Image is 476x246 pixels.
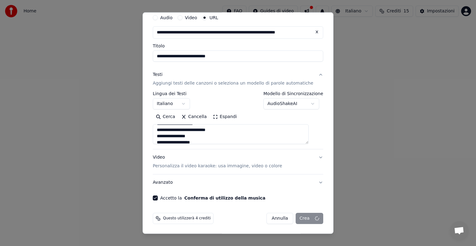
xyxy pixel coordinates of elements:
[267,213,293,224] button: Annulla
[153,72,162,78] div: Testi
[153,44,323,48] label: Titolo
[153,149,323,174] button: VideoPersonalizza il video karaoke: usa immagine, video o colore
[210,112,240,122] button: Espandi
[163,216,211,221] span: Questo utilizzerà 4 crediti
[263,91,323,96] label: Modello di Sincronizzazione
[184,196,266,200] button: Accetto la
[153,154,282,169] div: Video
[160,15,173,20] label: Audio
[185,15,197,20] label: Video
[153,163,282,169] p: Personalizza il video karaoke: usa immagine, video o colore
[178,112,210,122] button: Cancella
[153,91,190,96] label: Lingua dei Testi
[153,91,323,149] div: TestiAggiungi testi delle canzoni o seleziona un modello di parole automatiche
[153,174,323,191] button: Avanzato
[153,67,323,91] button: TestiAggiungi testi delle canzoni o seleziona un modello di parole automatiche
[153,80,313,86] p: Aggiungi testi delle canzoni o seleziona un modello di parole automatiche
[153,112,178,122] button: Cerca
[209,15,218,20] label: URL
[160,196,265,200] label: Accetto la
